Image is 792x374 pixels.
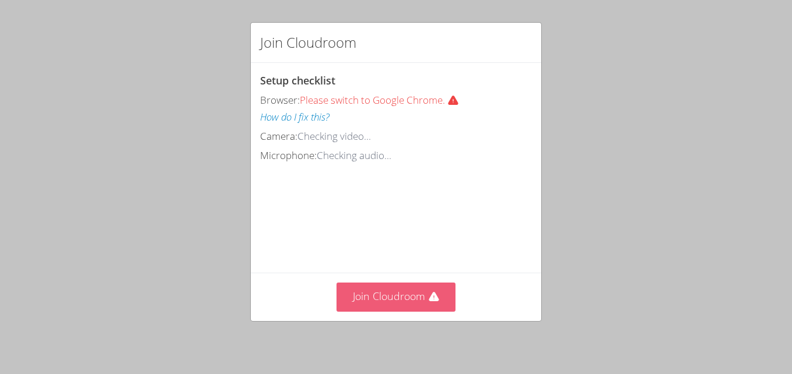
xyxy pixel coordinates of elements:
h2: Join Cloudroom [260,32,356,53]
button: How do I fix this? [260,109,330,126]
span: Camera: [260,129,297,143]
span: Microphone: [260,149,317,162]
span: Checking video... [297,129,371,143]
span: Checking audio... [317,149,391,162]
button: Join Cloudroom [337,283,456,311]
span: Please switch to Google Chrome. [300,93,468,107]
span: Browser: [260,93,300,107]
span: Setup checklist [260,73,335,87]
